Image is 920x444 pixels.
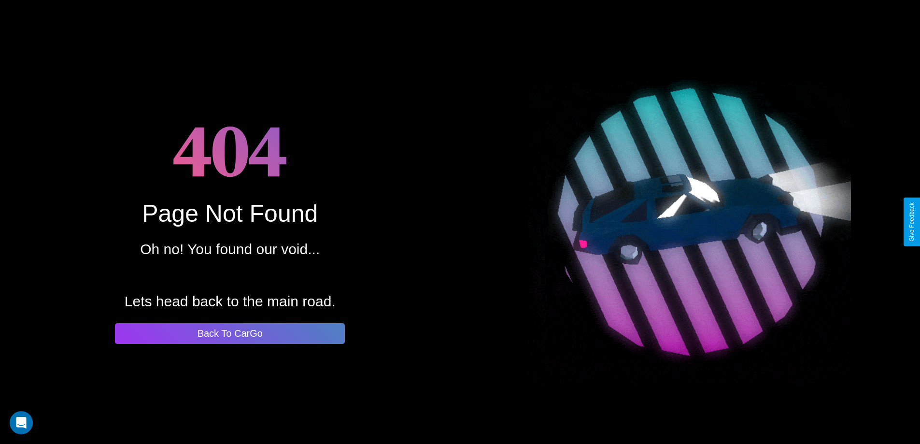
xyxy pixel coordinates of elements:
[529,61,851,383] img: spinning car
[908,202,915,242] div: Give Feedback
[10,411,33,434] div: Open Intercom Messenger
[125,236,336,315] p: Oh no! You found our void... Lets head back to the main road.
[115,323,345,344] button: Back To CarGo
[173,100,287,200] h1: 404
[142,200,318,228] div: Page Not Found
